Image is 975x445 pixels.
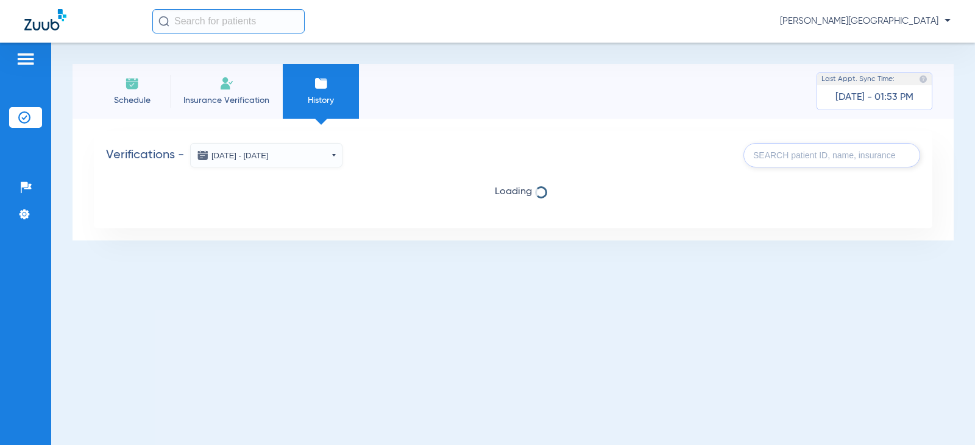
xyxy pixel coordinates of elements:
span: Last Appt. Sync Time: [821,73,895,85]
input: SEARCH patient ID, name, insurance [743,143,920,167]
input: Search for patients [152,9,305,33]
img: hamburger-icon [16,52,35,66]
span: History [292,94,350,107]
span: [DATE] - 01:53 PM [835,91,913,103]
img: Zuub Logo [24,9,66,30]
h2: Verifications - [106,143,342,167]
img: Schedule [125,76,140,91]
span: Loading [106,186,920,198]
span: Insurance Verification [179,94,274,107]
img: Search Icon [158,16,169,27]
button: [DATE] - [DATE] [190,143,342,167]
span: Schedule [103,94,161,107]
span: [PERSON_NAME][GEOGRAPHIC_DATA] [780,15,951,27]
img: Manual Insurance Verification [219,76,234,91]
img: date icon [197,149,209,161]
img: History [314,76,328,91]
img: last sync help info [919,75,927,83]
